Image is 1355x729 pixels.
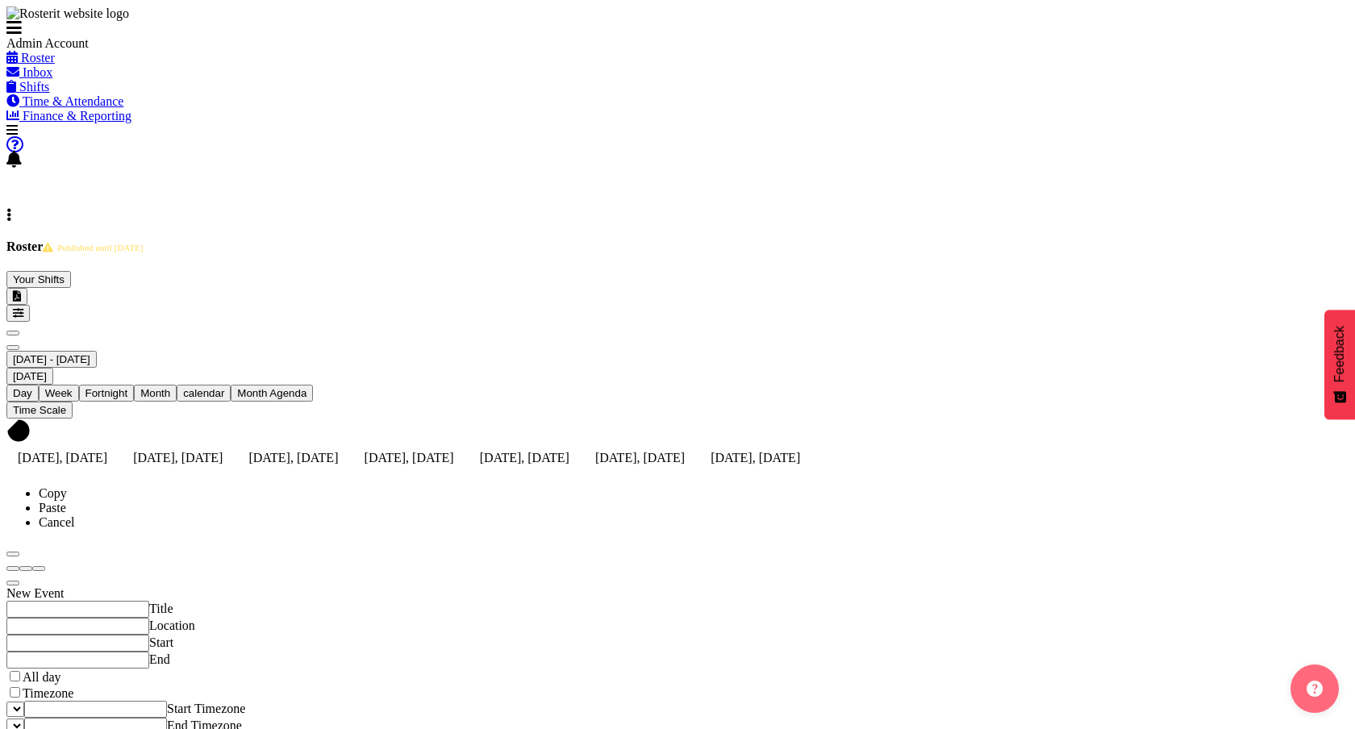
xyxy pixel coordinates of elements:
div: previous period [6,322,1349,336]
label: End [149,652,170,666]
button: Fortnight [79,385,135,402]
a: Roster [6,51,55,65]
button: Month [177,385,231,402]
span: [DATE], [DATE] [133,451,223,464]
span: Finance & Reporting [23,109,131,123]
span: [DATE], [DATE] [18,451,107,464]
button: October 2025 [6,351,97,368]
a: Finance & Reporting [6,109,131,123]
button: Timeline Week [39,385,79,402]
a: Inbox [6,65,52,79]
span: Shifts [19,80,49,94]
div: Admin Account [6,36,248,51]
a: Time & Attendance [6,94,123,108]
button: Download a PDF of the roster according to the set date range. [6,288,27,305]
span: calendar [183,387,224,399]
span: [DATE], [DATE] [248,451,338,464]
input: Location [6,618,149,635]
span: [DATE], [DATE] [595,451,685,464]
button: Close [6,581,19,585]
li: Paste [39,501,1349,515]
button: Today [6,368,53,385]
div: New Event [6,586,410,601]
span: Published until [DATE] [43,243,143,252]
div: dropdownlist [6,701,410,718]
a: Shifts [6,80,49,94]
div: October 06 - 12, 2025 [6,351,1349,368]
span: Your Shifts [13,273,65,285]
input: Timezone [10,687,20,698]
span: Week [45,387,73,399]
label: Title [149,602,173,615]
button: Filter Shifts [6,305,30,322]
button: Close [6,552,19,556]
h4: Roster [6,240,1349,254]
span: [DATE] [13,370,47,382]
input: Start [6,635,149,652]
input: Title [6,601,149,618]
span: All day [23,670,61,684]
span: Timezone [23,686,73,700]
input: Start Timezone [24,701,167,718]
button: Month Agenda [231,385,313,402]
button: Time Scale [6,402,73,419]
span: Month Agenda [237,387,306,399]
span: [DATE] - [DATE] [13,353,90,365]
img: help-xxl-2.png [1307,681,1323,697]
span: Time & Attendance [23,94,124,108]
div: next period [6,336,1349,351]
button: Timeline Day [6,385,39,402]
span: [DATE], [DATE] [480,451,569,464]
span: Fortnight [85,387,128,399]
button: Previous [6,331,19,335]
span: Time Scale [13,404,66,416]
span: [DATE], [DATE] [365,451,454,464]
button: Feedback - Show survey [1324,310,1355,419]
button: Timeline Month [134,385,177,402]
label: Start [149,635,173,649]
input: All day [10,671,20,681]
li: Copy [39,486,1349,501]
label: Location [149,619,195,632]
span: Inbox [23,65,52,79]
button: Next [6,345,19,350]
label: Start Timezone [167,702,245,715]
button: Your Shifts [6,271,71,288]
span: Month [140,387,170,399]
span: Roster [21,51,55,65]
input: End [6,652,149,669]
span: Feedback [1332,326,1347,382]
div: Timeline Week of October 9, 2025 [6,322,1349,473]
img: Rosterit website logo [6,6,129,21]
span: Day [13,387,32,399]
li: Cancel [39,515,1349,530]
span: [DATE], [DATE] [711,451,800,464]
